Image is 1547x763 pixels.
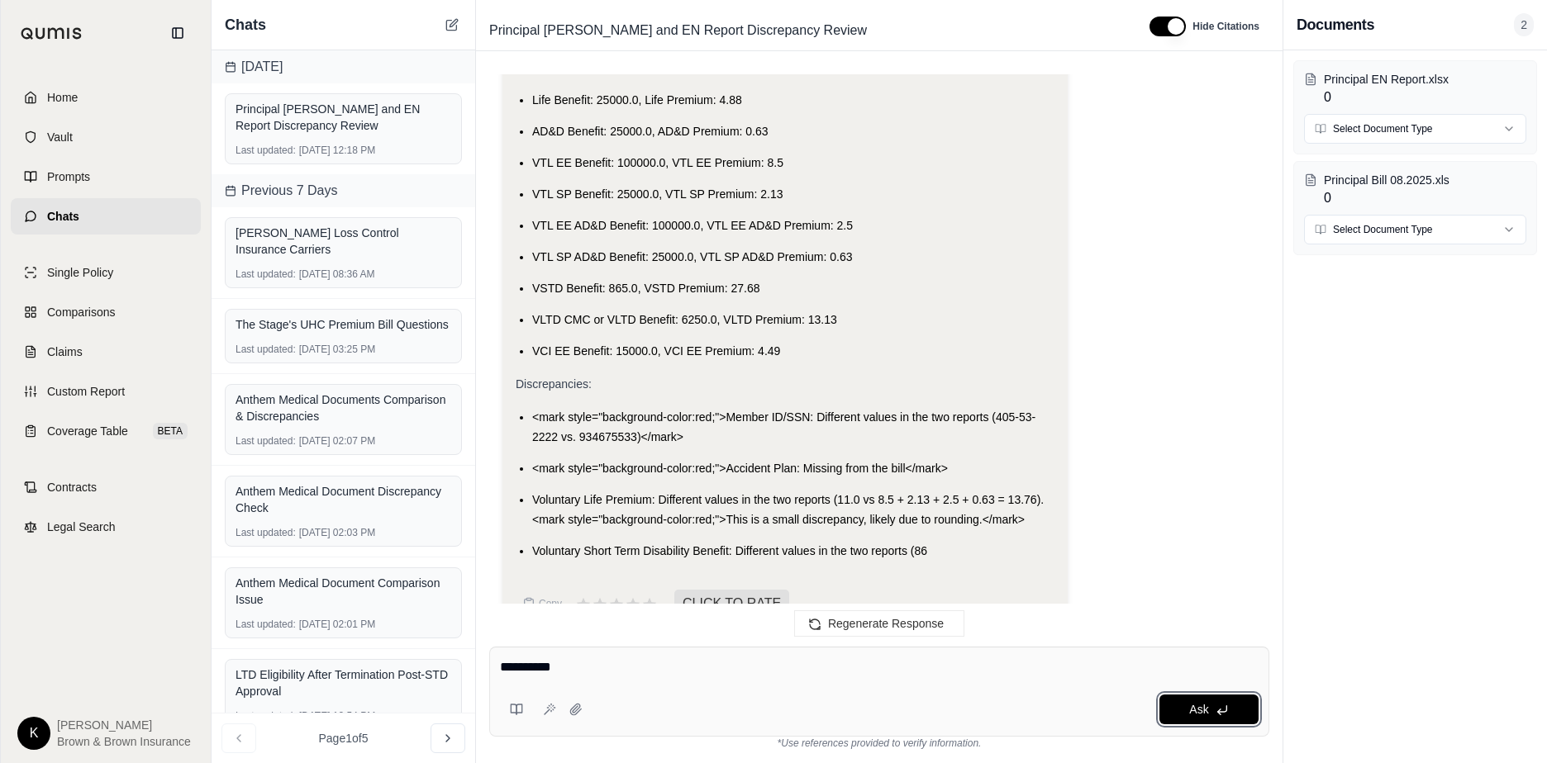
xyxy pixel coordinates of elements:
button: Copy [516,587,569,620]
span: VTL SP Benefit: 25000.0, VTL SP Premium: 2.13 [532,187,783,201]
span: Last updated: [236,144,296,157]
span: Custom Report [47,383,125,400]
span: VTL EE Benefit: 100000.0, VTL EE Premium: 8.5 [532,156,783,169]
button: Regenerate Response [794,610,964,637]
div: [DATE] 02:07 PM [236,434,451,448]
span: Legal Search [47,519,116,535]
div: [PERSON_NAME] Loss Control Insurance Carriers [236,225,451,258]
button: Principal Bill 08.2025.xls0 [1304,172,1526,208]
div: [DATE] [212,50,475,83]
span: Chats [225,13,266,36]
a: Coverage TableBETA [11,413,201,449]
span: Voluntary Short Term Disability Benefit: Different values in the two reports (86 [532,544,927,557]
div: The Stage's UHC Premium Bill Questions [236,316,451,333]
span: BETA [153,423,188,439]
span: Page 1 of 5 [319,730,369,746]
span: Regenerate Response [828,617,944,630]
span: This is a small discrepancy, likely due to rounding. [726,513,982,526]
div: [DATE] 12:18 PM [236,144,451,157]
span: Last updated: [236,709,296,723]
span: CLICK TO RATE [674,590,789,618]
span: <mark style="background-color:red;"> [532,410,726,424]
button: Principal EN Report.xlsx0 [1304,71,1526,107]
div: Previous 7 Days [212,174,475,207]
span: </mark> [906,462,948,475]
span: AD&D Benefit: 25000.0, AD&D Premium: 0.63 [532,125,769,138]
span: <mark style="background-color:red;"> [532,462,726,475]
span: Brown & Brown Insurance [57,733,191,750]
div: Anthem Medical Document Discrepancy Check [236,483,451,516]
img: Qumis Logo [21,27,83,40]
div: Anthem Medical Documents Comparison & Discrepancies [236,391,451,424]
span: VSTD Benefit: 865.0, VSTD Premium: 27.68 [532,282,759,295]
span: Voluntary Life Premium: Different values in the two reports (11.0 vs 8.5 + 2.13 + 2.5 + 0.63 = 13... [532,493,1044,506]
span: Contracts [47,479,97,495]
span: Coverage Table [47,423,128,439]
a: Legal Search [11,509,201,545]
button: Ask [1159,694,1259,724]
a: Prompts [11,159,201,195]
span: Life Benefit: 25000.0, Life Premium: 4.88 [532,93,742,107]
a: Single Policy [11,254,201,291]
div: Anthem Medical Document Comparison Issue [236,575,451,608]
span: Vault [47,129,73,145]
h3: Documents [1297,13,1374,36]
div: Edit Title [483,17,1130,44]
span: Prompts [47,168,90,185]
div: [DATE] 08:36 AM [236,268,451,281]
div: *Use references provided to verify information. [489,737,1269,750]
span: Principal [PERSON_NAME] and EN Report Discrepancy Review [483,17,873,44]
div: [DATE] 03:25 PM [236,343,451,356]
div: Principal [PERSON_NAME] and EN Report Discrepancy Review [236,101,451,134]
span: <mark style="background-color:red;"> [532,513,726,526]
div: K [17,717,50,750]
button: New Chat [442,15,462,35]
a: Chats [11,198,201,235]
span: Last updated: [236,343,296,356]
span: 2 [1514,13,1534,36]
div: [DATE] 02:03 PM [236,526,451,539]
a: Comparisons [11,294,201,330]
span: VLTD CMC or VLTD Benefit: 6250.0, VLTD Premium: 13.13 [532,313,837,326]
span: VCI EE Benefit: 15000.0, VCI EE Premium: 4.49 [532,344,780,358]
a: Vault [11,119,201,155]
span: Hide Citations [1192,20,1259,33]
a: Home [11,79,201,116]
span: Home [47,89,78,106]
div: 0 [1324,172,1526,208]
div: LTD Eligibility After Termination Post-STD Approval [236,666,451,699]
span: </mark> [983,513,1025,526]
a: Claims [11,334,201,370]
div: [DATE] 02:01 PM [236,618,451,631]
p: Principal Bill 08.2025.xls [1324,172,1526,188]
span: Last updated: [236,526,296,539]
div: 0 [1324,71,1526,107]
span: VTL SP AD&D Benefit: 25000.0, VTL SP AD&D Premium: 0.63 [532,250,853,263]
span: Member ID/SSN: Different values in the two reports (405-53-2222 vs. 934675533) [532,410,1035,443]
a: Contracts [11,469,201,505]
a: Custom Report [11,373,201,410]
span: Last updated: [236,268,296,281]
span: </mark> [641,430,683,443]
span: Comparisons [47,304,115,320]
p: Principal EN Report.xlsx [1324,71,1526,88]
span: Accident Plan: Missing from the bill [726,462,905,475]
span: Chats [47,208,79,225]
span: Single Policy [47,264,113,281]
span: [PERSON_NAME] [57,717,191,733]
span: Copy [539,597,562,610]
span: Claims [47,344,83,360]
button: Collapse sidebar [164,20,191,46]
span: VTL EE AD&D Benefit: 100000.0, VTL EE AD&D Premium: 2.5 [532,219,853,232]
span: Last updated: [236,618,296,631]
span: Discrepancies: [516,377,592,391]
div: [DATE] 12:54 PM [236,709,451,723]
span: Ask [1189,703,1208,716]
span: Last updated: [236,434,296,448]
